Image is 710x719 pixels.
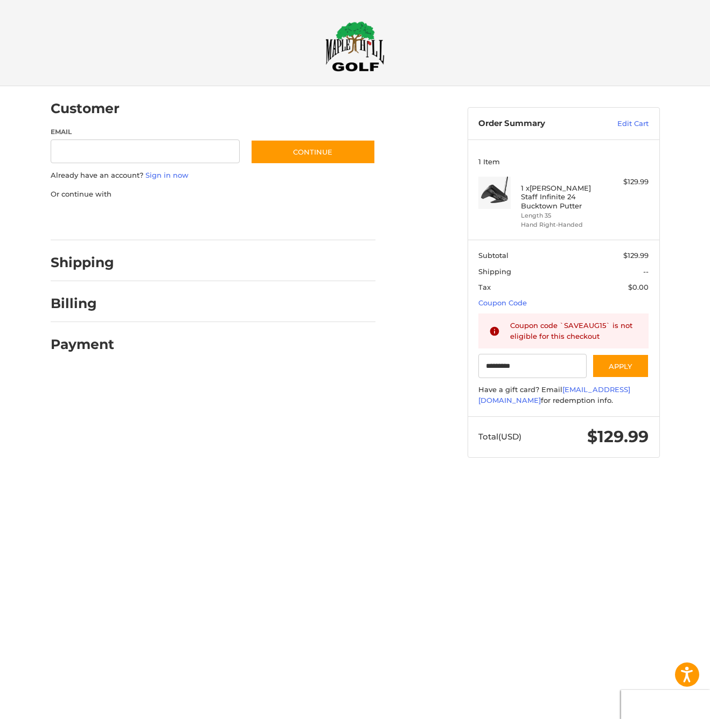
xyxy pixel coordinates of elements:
span: $129.99 [623,251,649,260]
label: Email [51,127,240,137]
span: -- [643,267,649,276]
h2: Payment [51,336,114,353]
li: Length 35 [521,211,603,220]
button: Continue [250,139,375,164]
p: Or continue with [51,189,375,200]
input: Gift Certificate or Coupon Code [478,354,587,378]
p: Already have an account? [51,170,375,181]
span: Subtotal [478,251,509,260]
div: Coupon code `SAVEAUG15` is not eligible for this checkout [510,320,638,341]
span: $129.99 [587,427,649,446]
iframe: PayPal-venmo [229,210,310,229]
h4: 1 x [PERSON_NAME] Staff Infinite 24 Bucktown Putter [521,184,603,210]
a: [EMAIL_ADDRESS][DOMAIN_NAME] [478,385,630,404]
h2: Shipping [51,254,114,271]
div: Have a gift card? Email for redemption info. [478,385,649,406]
span: Tax [478,283,491,291]
iframe: Google Customer Reviews [621,690,710,719]
h3: Order Summary [478,118,594,129]
h2: Billing [51,295,114,312]
iframe: PayPal-paylater [138,210,219,229]
span: $0.00 [628,283,649,291]
span: Shipping [478,267,511,276]
a: Edit Cart [594,118,649,129]
img: Maple Hill Golf [325,21,385,72]
a: Coupon Code [478,298,527,307]
div: $129.99 [606,177,649,187]
iframe: PayPal-paypal [47,210,128,229]
li: Hand Right-Handed [521,220,603,229]
button: Apply [592,354,649,378]
h3: 1 Item [478,157,649,166]
h2: Customer [51,100,120,117]
a: Sign in now [145,171,189,179]
span: Total (USD) [478,431,521,442]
